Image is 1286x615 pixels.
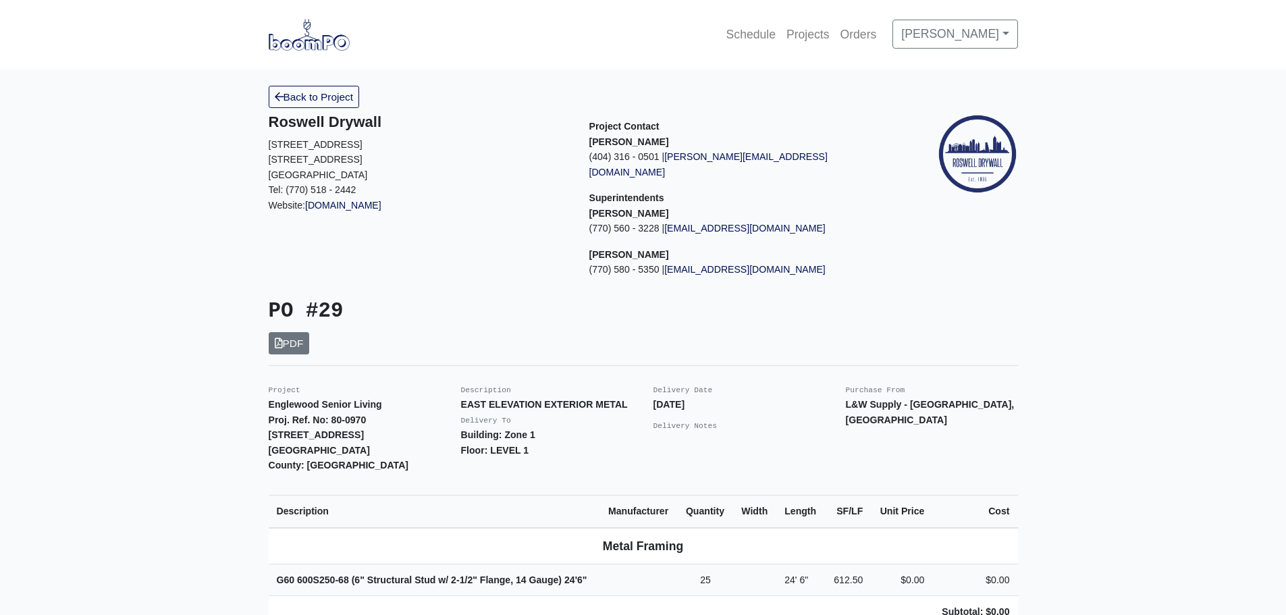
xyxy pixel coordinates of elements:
small: Delivery Notes [653,422,718,430]
a: [EMAIL_ADDRESS][DOMAIN_NAME] [664,264,826,275]
small: Description [461,386,511,394]
a: Schedule [721,20,781,49]
span: 24' [564,574,577,585]
strong: Proj. Ref. No: 80-0970 [269,415,367,425]
strong: County: [GEOGRAPHIC_DATA] [269,460,409,471]
p: Tel: (770) 518 - 2442 [269,182,569,198]
h3: PO #29 [269,299,633,324]
small: Purchase From [846,386,905,394]
td: 25 [678,564,733,596]
td: 612.50 [825,564,871,596]
span: 24' [784,574,797,585]
td: $0.00 [932,564,1017,596]
strong: [PERSON_NAME] [589,249,669,260]
strong: [DATE] [653,399,685,410]
th: Quantity [678,495,733,527]
a: [PERSON_NAME][EMAIL_ADDRESS][DOMAIN_NAME] [589,151,828,178]
p: L&W Supply - [GEOGRAPHIC_DATA], [GEOGRAPHIC_DATA] [846,397,1018,427]
span: 6" [799,574,808,585]
a: PDF [269,332,310,354]
a: [PERSON_NAME] [892,20,1017,48]
small: Delivery Date [653,386,713,394]
a: Back to Project [269,86,360,108]
span: 6" [577,574,587,585]
td: $0.00 [871,564,932,596]
th: Description [269,495,600,527]
div: Website: [269,113,569,213]
strong: [PERSON_NAME] [589,208,669,219]
b: Metal Framing [603,539,683,553]
p: (404) 316 - 0501 | [589,149,890,180]
th: SF/LF [825,495,871,527]
p: (770) 580 - 5350 | [589,262,890,277]
a: [DOMAIN_NAME] [305,200,381,211]
p: [STREET_ADDRESS] [269,137,569,153]
span: Superintendents [589,192,664,203]
a: Projects [781,20,835,49]
p: [GEOGRAPHIC_DATA] [269,167,569,183]
strong: Floor: LEVEL 1 [461,445,529,456]
th: Unit Price [871,495,932,527]
th: Width [733,495,776,527]
strong: Englewood Senior Living [269,399,382,410]
th: Length [776,495,825,527]
a: Orders [835,20,882,49]
strong: Building: Zone 1 [461,429,535,440]
p: [STREET_ADDRESS] [269,152,569,167]
th: Manufacturer [600,495,678,527]
strong: [GEOGRAPHIC_DATA] [269,445,370,456]
small: Project [269,386,300,394]
img: boomPO [269,19,350,50]
span: Project Contact [589,121,660,132]
p: (770) 560 - 3228 | [589,221,890,236]
small: Delivery To [461,417,511,425]
a: [EMAIL_ADDRESS][DOMAIN_NAME] [664,223,826,234]
strong: [PERSON_NAME] [589,136,669,147]
strong: EAST ELEVATION EXTERIOR METAL [461,399,628,410]
th: Cost [932,495,1017,527]
strong: [STREET_ADDRESS] [269,429,365,440]
strong: G60 600S250-68 (6" Structural Stud w/ 2-1/2" Flange, 14 Gauge) [277,574,587,585]
h5: Roswell Drywall [269,113,569,131]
